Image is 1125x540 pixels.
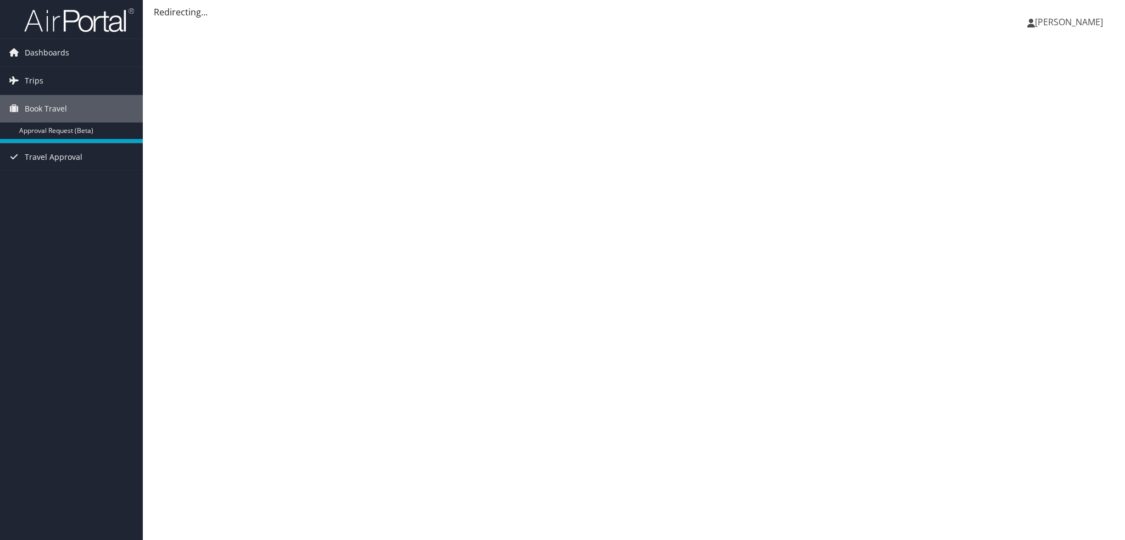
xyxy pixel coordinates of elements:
[154,5,1114,19] div: Redirecting...
[24,7,134,33] img: airportal-logo.png
[25,143,82,171] span: Travel Approval
[1027,5,1114,38] a: [PERSON_NAME]
[25,39,69,66] span: Dashboards
[25,95,67,123] span: Book Travel
[1035,16,1103,28] span: [PERSON_NAME]
[25,67,43,94] span: Trips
